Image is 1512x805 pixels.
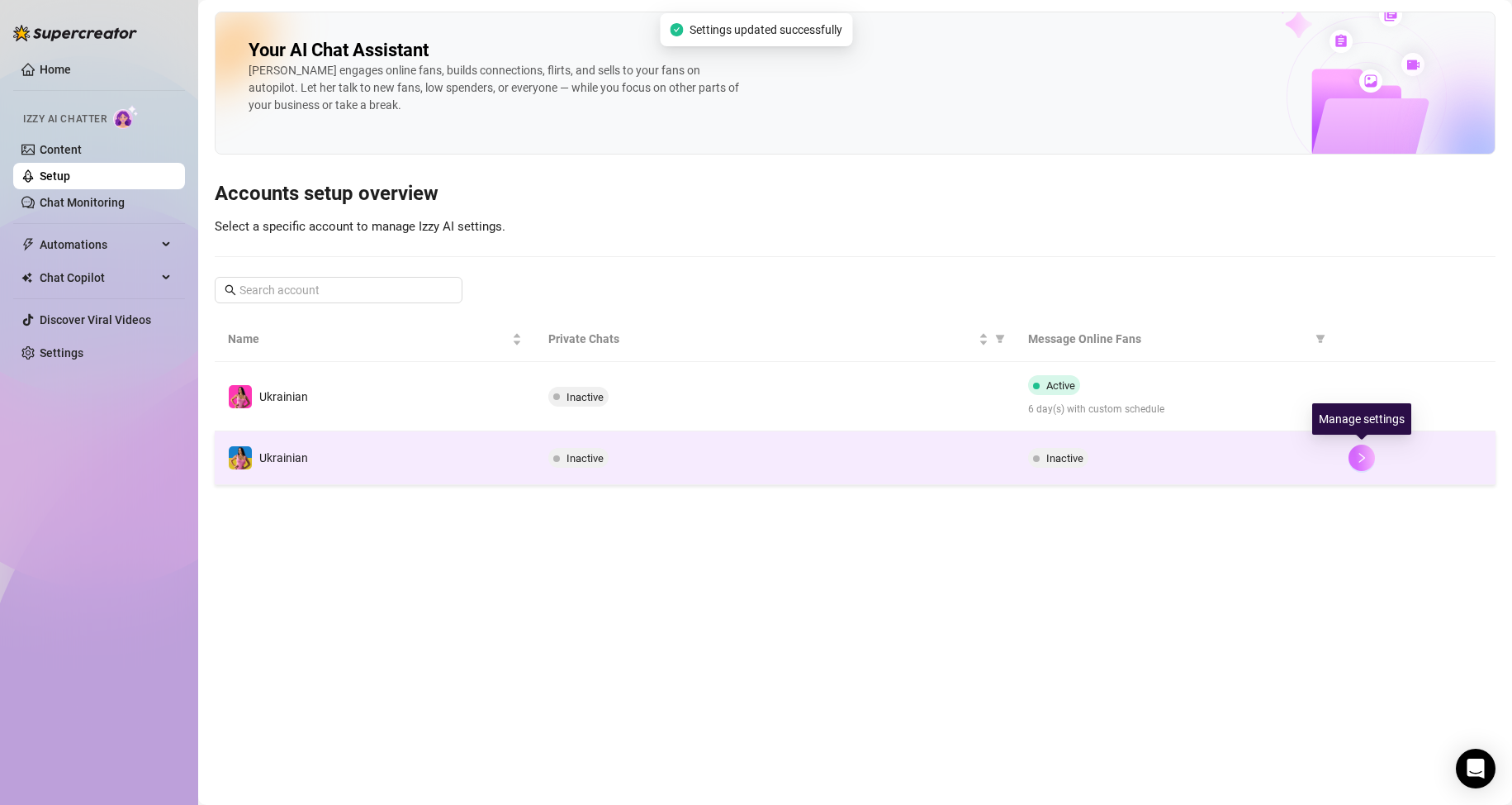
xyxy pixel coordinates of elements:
span: Message Online Fans [1028,330,1309,348]
span: Active [1046,379,1075,392]
span: Ukrainian [259,390,308,403]
span: Inactive [1046,452,1083,464]
button: right [1348,445,1375,471]
div: [PERSON_NAME] engages online fans, builds connections, flirts, and sells to your fans on autopilo... [249,62,744,114]
span: Private Chats [548,330,976,348]
a: Discover Viral Videos [40,313,151,326]
a: Setup [40,169,70,183]
span: check-circle [670,23,683,36]
a: Settings [40,346,83,360]
span: thunderbolt [21,238,35,251]
span: Name [228,330,509,348]
div: Open Intercom Messenger [1456,749,1495,788]
img: Ukrainian [229,446,252,469]
span: right [1356,452,1367,464]
span: 6 day(s) with custom schedule [1028,402,1322,417]
span: Inactive [566,391,604,403]
span: filter [1312,326,1329,351]
input: Search account [239,281,439,299]
span: filter [995,334,1005,344]
h2: Your AI Chat Assistant [249,39,429,62]
span: Ukrainian [259,451,308,464]
img: Ukrainian [229,385,252,408]
a: Chat Monitoring [40,196,125,209]
a: Home [40,63,71,76]
th: Name [215,317,535,362]
span: filter [992,326,1008,351]
span: Izzy AI Chatter [23,112,107,127]
span: Settings updated successfully [690,21,842,39]
span: filter [1315,334,1325,344]
img: Chat Copilot [21,272,32,283]
img: AI Chatter [113,105,139,129]
img: logo-BBDzfeDw.svg [13,25,137,41]
span: search [225,284,236,296]
h3: Accounts setup overview [215,181,1495,207]
div: Manage settings [1312,403,1411,435]
a: Content [40,143,82,156]
span: Chat Copilot [40,264,157,291]
th: Private Chats [535,317,1016,362]
span: Select a specific account to manage Izzy AI settings. [215,219,505,234]
span: Inactive [566,452,604,464]
span: Automations [40,231,157,258]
